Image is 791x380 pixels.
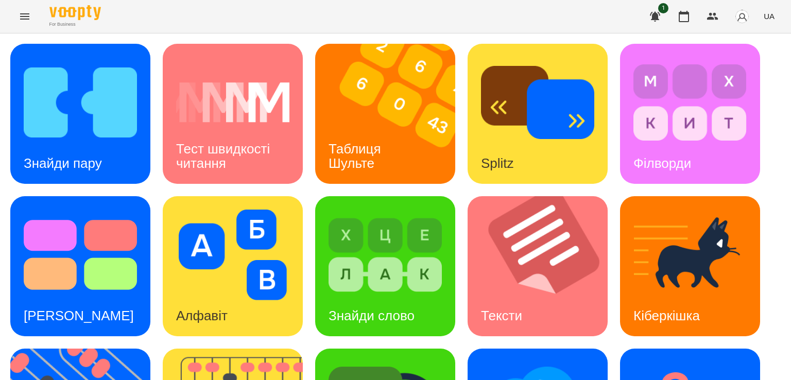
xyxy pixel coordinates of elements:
img: Алфавіт [176,210,289,300]
h3: Splitz [481,156,514,171]
img: Voopty Logo [49,5,101,20]
h3: Кіберкішка [633,308,700,323]
button: UA [760,7,779,26]
img: Тест швидкості читання [176,57,289,148]
h3: Знайди слово [329,308,415,323]
span: UA [764,11,775,22]
img: Знайди слово [329,210,442,300]
button: Menu [12,4,37,29]
h3: [PERSON_NAME] [24,308,134,323]
a: ФілвордиФілворди [620,44,760,184]
a: ТекстиТексти [468,196,608,336]
span: For Business [49,21,101,28]
img: avatar_s.png [735,9,749,24]
h3: Алфавіт [176,308,228,323]
h3: Філворди [633,156,691,171]
h3: Таблиця Шульте [329,141,385,170]
a: Знайди паруЗнайди пару [10,44,150,184]
a: Тест Струпа[PERSON_NAME] [10,196,150,336]
img: Тексти [468,196,621,336]
a: Знайди словоЗнайди слово [315,196,455,336]
h3: Тест швидкості читання [176,141,273,170]
img: Знайди пару [24,57,137,148]
a: КіберкішкаКіберкішка [620,196,760,336]
img: Splitz [481,57,594,148]
h3: Тексти [481,308,522,323]
img: Кіберкішка [633,210,747,300]
a: АлфавітАлфавіт [163,196,303,336]
img: Таблиця Шульте [315,44,468,184]
a: Тест швидкості читанняТест швидкості читання [163,44,303,184]
span: 1 [658,3,668,13]
a: SplitzSplitz [468,44,608,184]
img: Філворди [633,57,747,148]
h3: Знайди пару [24,156,102,171]
img: Тест Струпа [24,210,137,300]
a: Таблиця ШультеТаблиця Шульте [315,44,455,184]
